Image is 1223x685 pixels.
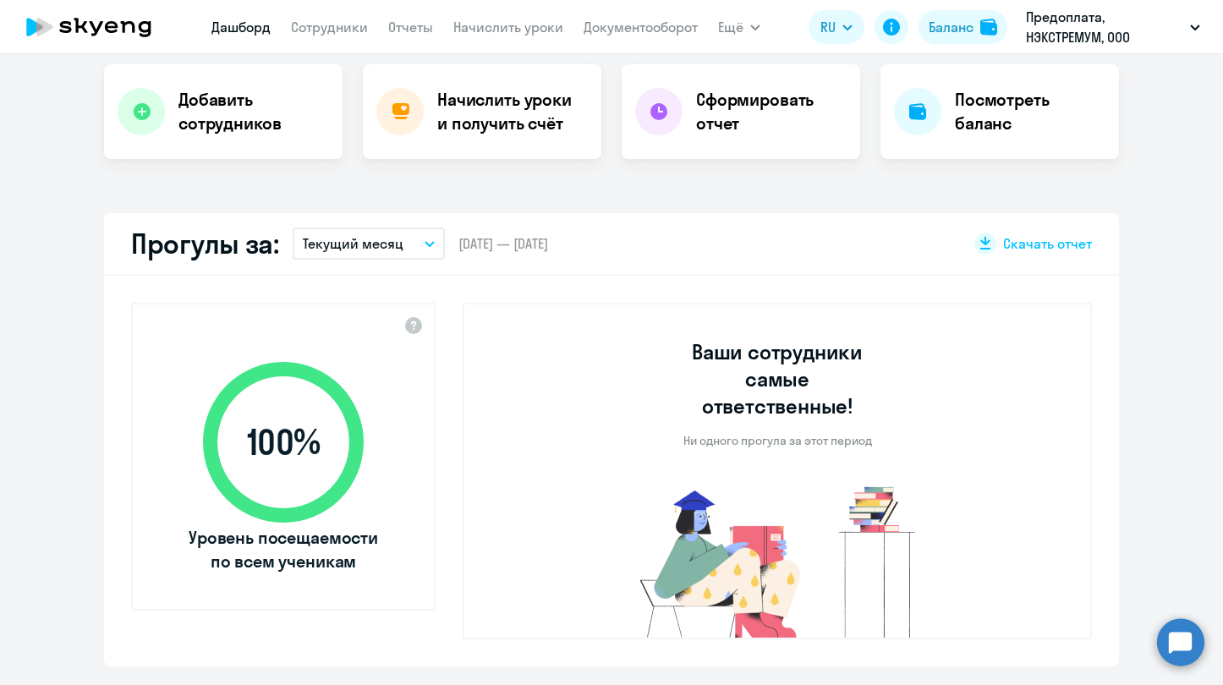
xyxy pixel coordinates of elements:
[919,10,1007,44] button: Балансbalance
[303,233,403,254] p: Текущий месяц
[608,482,947,638] img: no-truants
[388,19,433,36] a: Отчеты
[696,88,847,135] h4: Сформировать отчет
[980,19,997,36] img: balance
[929,17,973,37] div: Баланс
[1017,7,1209,47] button: Предоплата, НЭКСТРЕМУМ, ООО
[683,433,872,448] p: Ни одного прогула за этот период
[178,88,329,135] h4: Добавить сотрудников
[1026,7,1183,47] p: Предоплата, НЭКСТРЕМУМ, ООО
[809,10,864,44] button: RU
[820,17,836,37] span: RU
[437,88,584,135] h4: Начислить уроки и получить счёт
[1003,234,1092,253] span: Скачать отчет
[291,19,368,36] a: Сотрудники
[186,526,381,573] span: Уровень посещаемости по всем ученикам
[458,234,548,253] span: [DATE] — [DATE]
[211,19,271,36] a: Дашборд
[718,10,760,44] button: Ещё
[584,19,698,36] a: Документооборот
[186,422,381,463] span: 100 %
[293,227,445,260] button: Текущий месяц
[669,338,886,419] h3: Ваши сотрудники самые ответственные!
[131,227,279,260] h2: Прогулы за:
[453,19,563,36] a: Начислить уроки
[718,17,743,37] span: Ещё
[955,88,1105,135] h4: Посмотреть баланс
